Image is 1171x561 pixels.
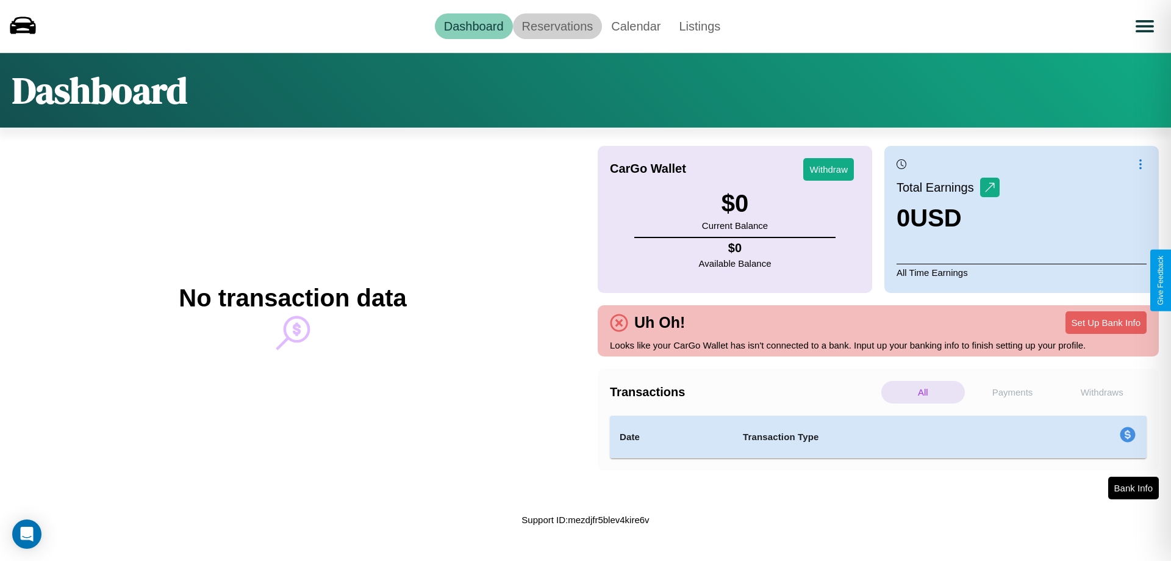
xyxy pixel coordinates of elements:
p: Available Balance [699,255,772,272]
h3: 0 USD [897,204,1000,232]
h4: Transaction Type [743,430,1020,444]
p: Payments [971,381,1055,404]
a: Dashboard [435,13,513,39]
button: Bank Info [1108,477,1159,499]
h4: Uh Oh! [628,314,691,331]
div: Open Intercom Messenger [12,519,41,549]
p: Total Earnings [897,176,980,198]
p: Withdraws [1060,381,1144,404]
p: Support ID: mezdjfr5blev4kire6v [521,512,649,528]
h4: CarGo Wallet [610,162,686,176]
button: Set Up Bank Info [1065,311,1147,334]
a: Reservations [513,13,603,39]
table: simple table [610,416,1147,458]
a: Calendar [602,13,670,39]
h2: No transaction data [179,284,406,312]
button: Withdraw [803,158,854,181]
h4: Transactions [610,385,878,399]
h3: $ 0 [702,190,768,217]
p: Current Balance [702,217,768,234]
p: All [881,381,965,404]
a: Listings [670,13,729,39]
p: Looks like your CarGo Wallet has isn't connected to a bank. Input up your banking info to finish ... [610,337,1147,353]
h4: $ 0 [699,241,772,255]
h4: Date [620,430,723,444]
button: Open menu [1128,9,1162,43]
h1: Dashboard [12,65,187,115]
div: Give Feedback [1156,256,1165,305]
p: All Time Earnings [897,264,1147,281]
